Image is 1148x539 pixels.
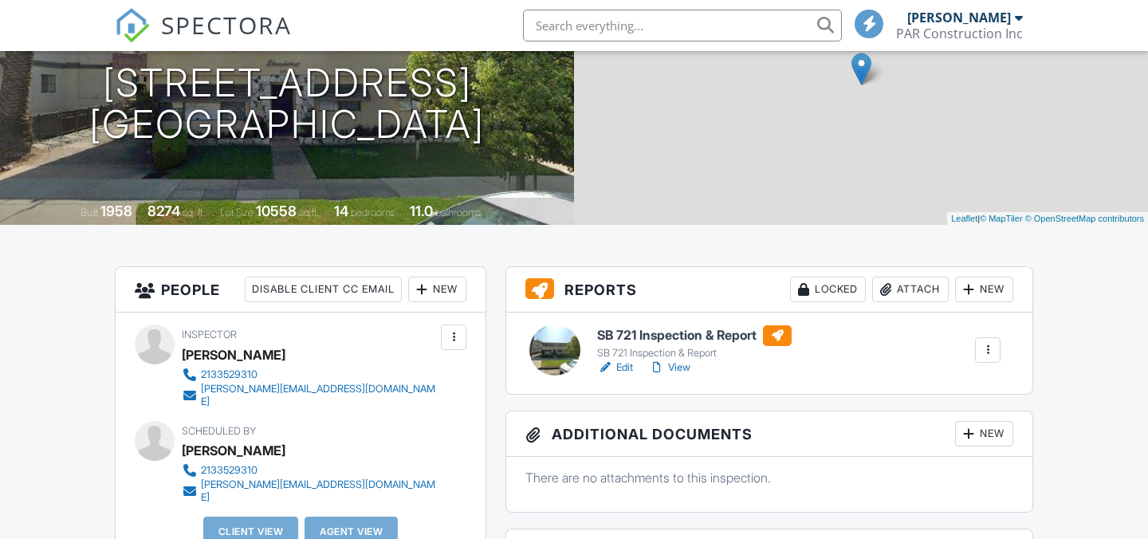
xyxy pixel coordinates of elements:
[89,62,485,147] h1: [STREET_ADDRESS] [GEOGRAPHIC_DATA]
[182,383,437,408] a: [PERSON_NAME][EMAIL_ADDRESS][DOMAIN_NAME]
[408,277,466,302] div: New
[183,207,205,218] span: sq. ft.
[182,425,256,437] span: Scheduled By
[334,203,348,219] div: 14
[790,277,866,302] div: Locked
[980,214,1023,223] a: © MapTiler
[182,478,437,504] a: [PERSON_NAME][EMAIL_ADDRESS][DOMAIN_NAME]
[435,207,481,218] span: bathrooms
[506,267,1032,313] h3: Reports
[907,10,1011,26] div: [PERSON_NAME]
[597,360,633,376] a: Edit
[351,207,395,218] span: bedrooms
[201,368,258,381] div: 2133529310
[955,277,1013,302] div: New
[245,277,402,302] div: Disable Client CC Email
[115,22,292,55] a: SPECTORA
[182,329,237,340] span: Inspector
[597,325,792,360] a: SB 721 Inspection & Report SB 721 Inspection & Report
[597,325,792,346] h6: SB 721 Inspection & Report
[649,360,690,376] a: View
[161,8,292,41] span: SPECTORA
[182,343,285,367] div: [PERSON_NAME]
[182,462,437,478] a: 2133529310
[147,203,180,219] div: 8274
[872,277,949,302] div: Attach
[182,367,437,383] a: 2133529310
[523,10,842,41] input: Search everything...
[116,267,486,313] h3: People
[299,207,319,218] span: sq.ft.
[256,203,297,219] div: 10558
[896,26,1023,41] div: PAR Construction Inc
[182,439,285,462] div: [PERSON_NAME]
[100,203,132,219] div: 1958
[951,214,977,223] a: Leaflet
[525,469,1013,486] p: There are no attachments to this inspection.
[220,207,254,218] span: Lot Size
[115,8,150,43] img: The Best Home Inspection Software - Spectora
[201,464,258,477] div: 2133529310
[1025,214,1144,223] a: © OpenStreetMap contributors
[947,212,1148,226] div: |
[955,421,1013,447] div: New
[201,383,437,408] div: [PERSON_NAME][EMAIL_ADDRESS][DOMAIN_NAME]
[410,203,433,219] div: 11.0
[201,478,437,504] div: [PERSON_NAME][EMAIL_ADDRESS][DOMAIN_NAME]
[506,411,1032,457] h3: Additional Documents
[81,207,98,218] span: Built
[597,347,792,360] div: SB 721 Inspection & Report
